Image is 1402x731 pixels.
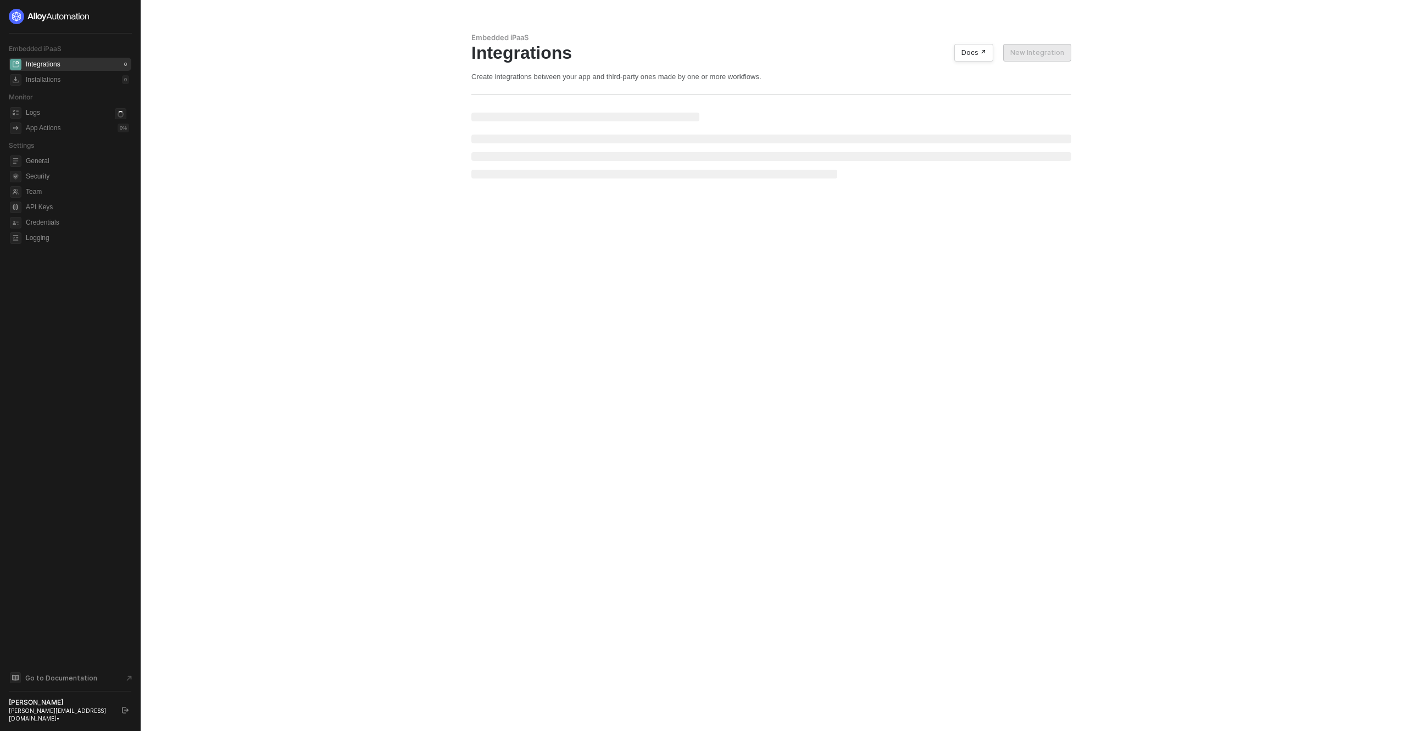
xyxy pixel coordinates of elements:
div: 0 [122,75,129,84]
a: Knowledge Base [9,671,132,684]
div: [PERSON_NAME] [9,698,112,707]
div: Logs [26,108,40,118]
span: logging [10,232,21,244]
div: Installations [26,75,60,85]
span: logout [122,707,129,713]
img: logo [9,9,90,24]
div: App Actions [26,124,60,133]
span: security [10,171,21,182]
a: logo [9,9,131,24]
span: icon-loader [115,108,126,120]
div: Integrations [26,60,60,69]
span: General [26,154,129,168]
span: general [10,155,21,167]
div: Embedded iPaaS [471,33,1071,42]
span: Security [26,170,129,183]
span: Credentials [26,216,129,229]
span: integrations [10,59,21,70]
span: Embedded iPaaS [9,44,62,53]
div: Docs ↗ [961,48,986,57]
span: Go to Documentation [25,673,97,683]
span: credentials [10,217,21,228]
span: Monitor [9,93,33,101]
div: Create integrations between your app and third-party ones made by one or more workflows. [471,72,1071,81]
div: 0 % [118,124,129,132]
span: documentation [10,672,21,683]
button: Docs ↗ [954,44,993,62]
span: document-arrow [124,673,135,684]
span: Team [26,185,129,198]
span: API Keys [26,200,129,214]
button: New Integration [1003,44,1071,62]
span: Settings [9,141,34,149]
span: installations [10,74,21,86]
span: api-key [10,202,21,213]
div: [PERSON_NAME][EMAIL_ADDRESS][DOMAIN_NAME] • [9,707,112,722]
span: icon-logs [10,107,21,119]
span: team [10,186,21,198]
span: Logging [26,231,129,244]
div: Integrations [471,42,1071,63]
span: icon-app-actions [10,122,21,134]
div: 0 [122,60,129,69]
